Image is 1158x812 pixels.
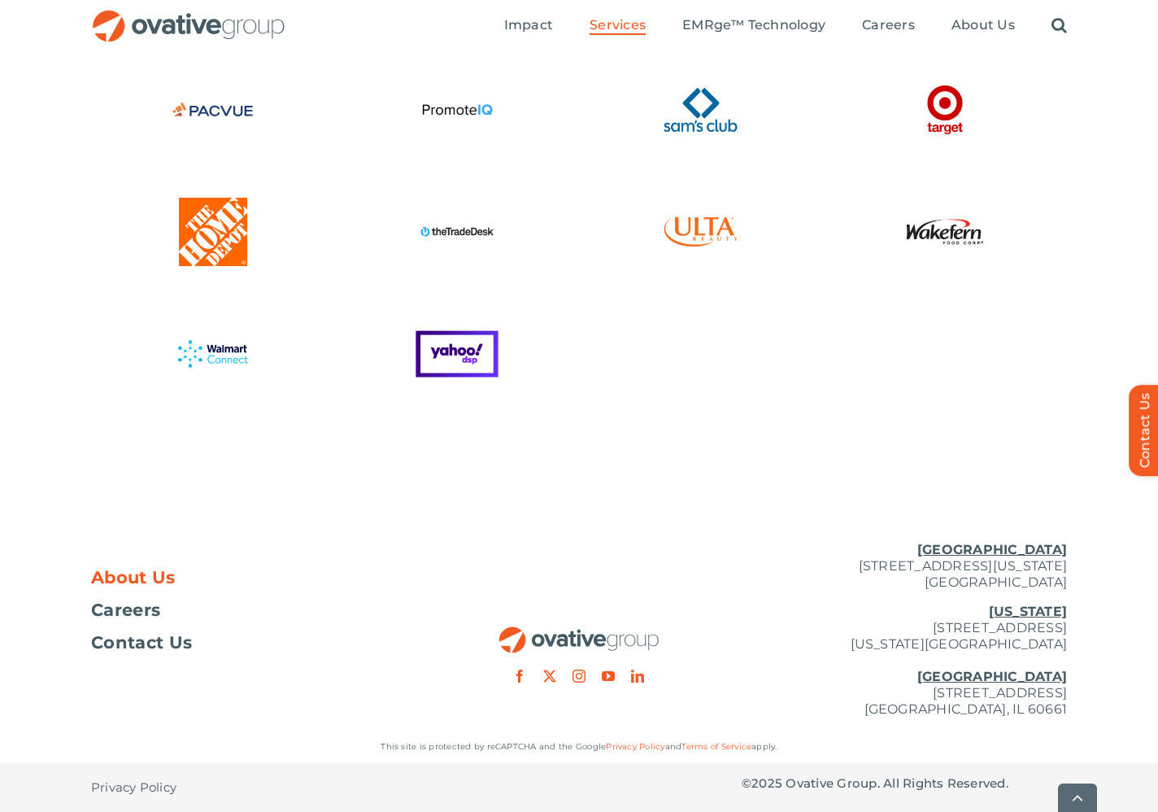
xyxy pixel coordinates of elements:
img: TTD – Full [412,187,502,277]
u: [GEOGRAPHIC_DATA] [917,542,1067,557]
span: 2025 [751,775,782,791]
a: instagram [572,670,586,683]
p: [STREET_ADDRESS][US_STATE] [GEOGRAPHIC_DATA] [742,542,1067,591]
a: About Us [951,17,1015,35]
a: OG_Full_horizontal_RGB [91,8,286,24]
span: Privacy Policy [91,779,176,796]
span: Services [590,17,646,33]
a: linkedin [631,670,644,683]
img: Wakefern [900,187,990,277]
img: Yahoo DSP [412,309,502,399]
nav: Footer - Privacy Policy [91,763,416,812]
img: Walmart Connect [168,309,258,399]
span: About Us [951,17,1015,33]
a: Careers [862,17,915,35]
span: Careers [91,602,160,618]
nav: Footer Menu [91,570,416,651]
a: OG_Full_horizontal_RGB [498,625,660,640]
p: © Ovative Group. All Rights Reserved. [742,775,1067,792]
a: Contact Us [91,635,416,651]
span: About Us [91,570,176,586]
a: youtube [602,670,615,683]
p: This site is protected by reCAPTCHA and the Google and apply. [91,739,1067,755]
span: Contact Us [91,635,192,651]
a: Terms of Service [681,741,751,752]
u: [US_STATE] [989,604,1067,619]
img: THD – Color [168,187,258,277]
img: Promote IQ [412,65,502,155]
span: Careers [862,17,915,33]
a: Privacy Policy [91,763,176,812]
a: facebook [513,670,526,683]
a: Services [590,17,646,35]
a: Careers [91,602,416,618]
span: Impact [504,17,553,33]
a: About Us [91,570,416,586]
img: Target [900,65,990,155]
img: Sam’s Club [656,65,746,155]
a: Search [1051,17,1067,35]
a: EMRge™ Technology [682,17,825,35]
a: Impact [504,17,553,35]
u: [GEOGRAPHIC_DATA] [917,669,1067,684]
span: EMRge™ Technology [682,17,825,33]
img: Ulta [656,187,746,277]
p: [STREET_ADDRESS] [US_STATE][GEOGRAPHIC_DATA] [STREET_ADDRESS] [GEOGRAPHIC_DATA], IL 60661 [742,604,1067,718]
a: Privacy Policy [606,741,664,752]
a: twitter [543,670,556,683]
img: Pacvue [168,65,258,155]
